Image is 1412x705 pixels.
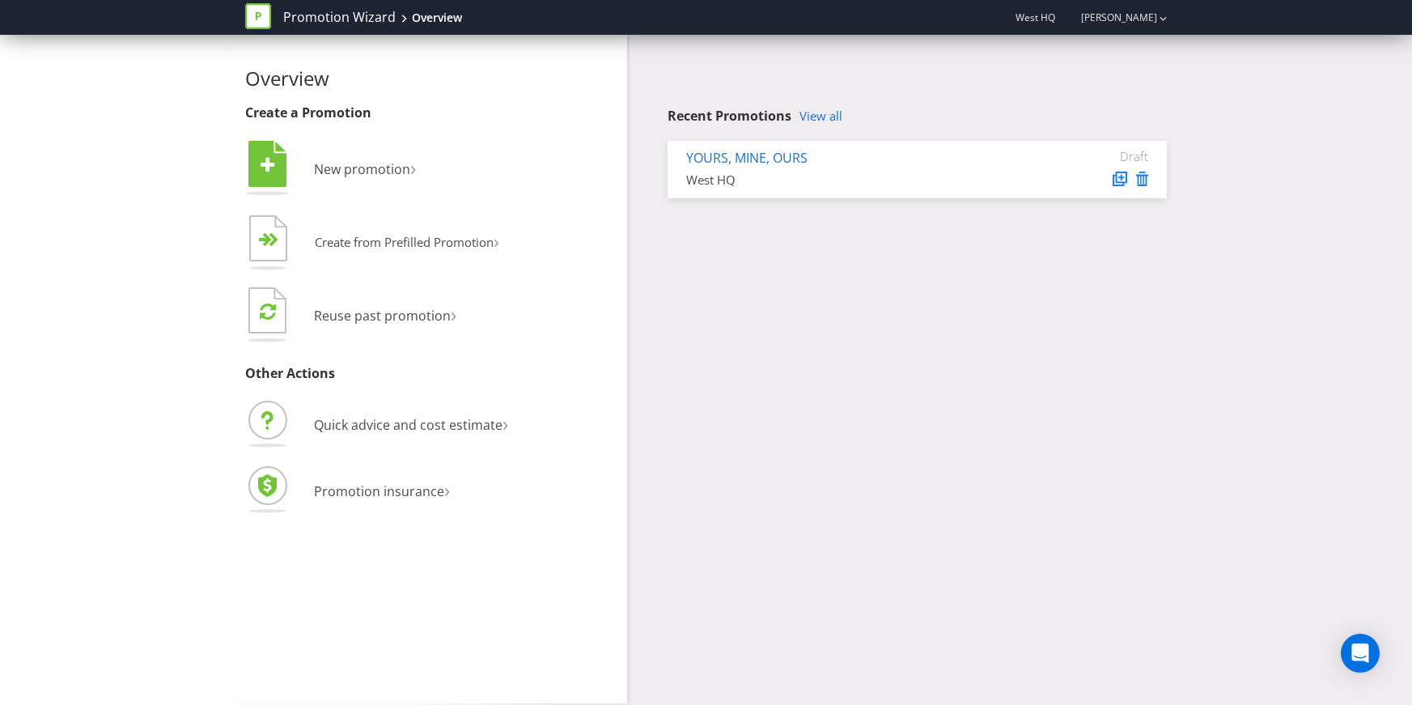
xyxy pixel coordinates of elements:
a: [PERSON_NAME] [1065,11,1157,24]
tspan:  [261,156,275,174]
tspan:  [260,302,276,321]
a: YOURS, MINE, OURS [686,149,808,167]
span: Create from Prefilled Promotion [315,234,494,250]
a: Promotion Wizard [283,8,396,27]
span: Reuse past promotion [314,307,451,325]
button: Create from Prefilled Promotion› [245,211,500,276]
span: › [444,476,450,503]
span: › [410,154,416,180]
span: Recent Promotions [668,107,791,125]
tspan:  [269,232,279,248]
h3: Create a Promotion [245,106,616,121]
span: West HQ [1016,11,1055,24]
a: View all [799,109,842,123]
span: › [451,300,456,327]
span: Promotion insurance [314,482,444,500]
a: Quick advice and cost estimate› [245,416,508,434]
div: Draft [1051,149,1148,164]
div: West HQ [686,172,1027,189]
span: › [502,410,508,436]
span: New promotion [314,160,410,178]
span: › [494,228,499,253]
h3: Other Actions [245,367,616,381]
div: Open Intercom Messenger [1341,634,1380,673]
a: Promotion insurance› [245,482,450,500]
h2: Overview [245,68,616,89]
div: Overview [412,10,462,26]
span: Quick advice and cost estimate [314,416,502,434]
